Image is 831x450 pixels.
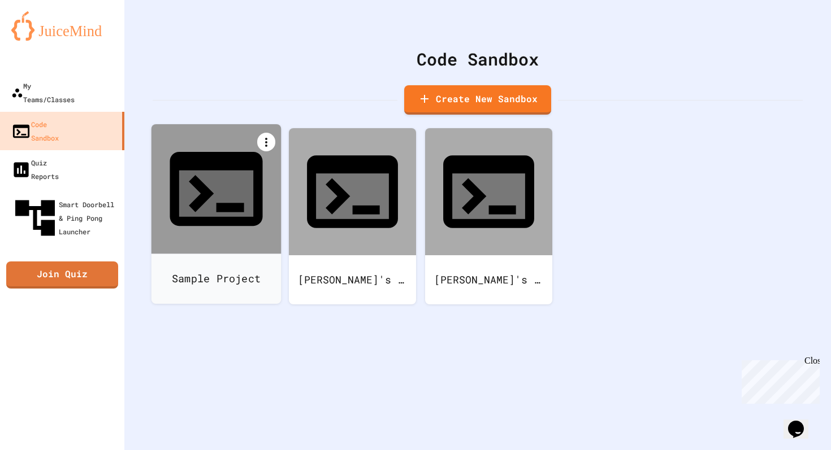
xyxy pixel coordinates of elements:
div: Quiz Reports [11,156,59,183]
a: Join Quiz [6,261,118,289]
div: [PERSON_NAME]'s Distance Calculator [289,255,416,304]
a: [PERSON_NAME]'s Biology Experiment [425,128,552,304]
a: [PERSON_NAME]'s Distance Calculator [289,128,416,304]
div: Chat with us now!Close [5,5,78,72]
iframe: chat widget [784,405,820,439]
a: Sample Project [152,124,282,304]
iframe: chat widget [737,356,820,404]
div: [PERSON_NAME]'s Biology Experiment [425,255,552,304]
div: Code Sandbox [11,117,59,145]
a: Create New Sandbox [404,85,551,115]
div: Code Sandbox [153,46,803,72]
div: Smart Doorbell & Ping Pong Launcher [11,194,120,242]
div: Sample Project [152,254,282,304]
img: logo-orange.svg [11,11,113,41]
div: My Teams/Classes [11,79,75,106]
